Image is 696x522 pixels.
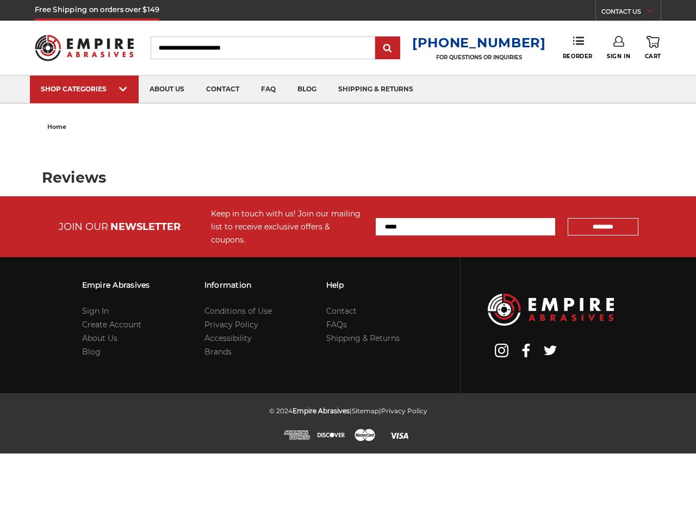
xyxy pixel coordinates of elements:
h1: Reviews [42,170,655,185]
a: Sitemap [352,407,379,415]
input: Submit [377,38,399,59]
p: FOR QUESTIONS OR INQUIRIES [412,54,546,61]
a: Brands [204,347,232,357]
a: faq [250,76,287,103]
img: Empire Abrasives [35,28,134,67]
a: shipping & returns [327,76,424,103]
a: Privacy Policy [204,320,258,330]
div: SHOP CATEGORIES [41,85,128,93]
a: about us [139,76,195,103]
a: Conditions of Use [204,306,272,316]
a: Reorder [563,36,593,59]
a: CONTACT US [601,5,661,21]
a: FAQs [326,320,347,330]
a: Create Account [82,320,141,330]
span: JOIN OUR [59,221,108,233]
a: Blog [82,347,101,357]
h3: Empire Abrasives [82,274,150,296]
a: blog [287,76,327,103]
div: Keep in touch with us! Join our mailing list to receive exclusive offers & coupons. [211,207,365,246]
a: Shipping & Returns [326,333,400,343]
a: Contact [326,306,357,316]
span: home [47,123,66,130]
span: Reorder [563,53,593,60]
span: NEWSLETTER [110,221,181,233]
a: Sign In [82,306,109,316]
a: Accessibility [204,333,252,343]
span: Cart [645,53,661,60]
a: Privacy Policy [381,407,427,415]
span: Empire Abrasives [293,407,350,415]
img: Empire Abrasives Logo Image [488,294,614,326]
a: [PHONE_NUMBER] [412,35,546,51]
a: contact [195,76,250,103]
p: © 2024 | | [269,404,427,418]
a: Cart [645,36,661,60]
h3: Information [204,274,272,296]
h3: Help [326,274,400,296]
a: About Us [82,333,117,343]
span: Sign In [607,53,630,60]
